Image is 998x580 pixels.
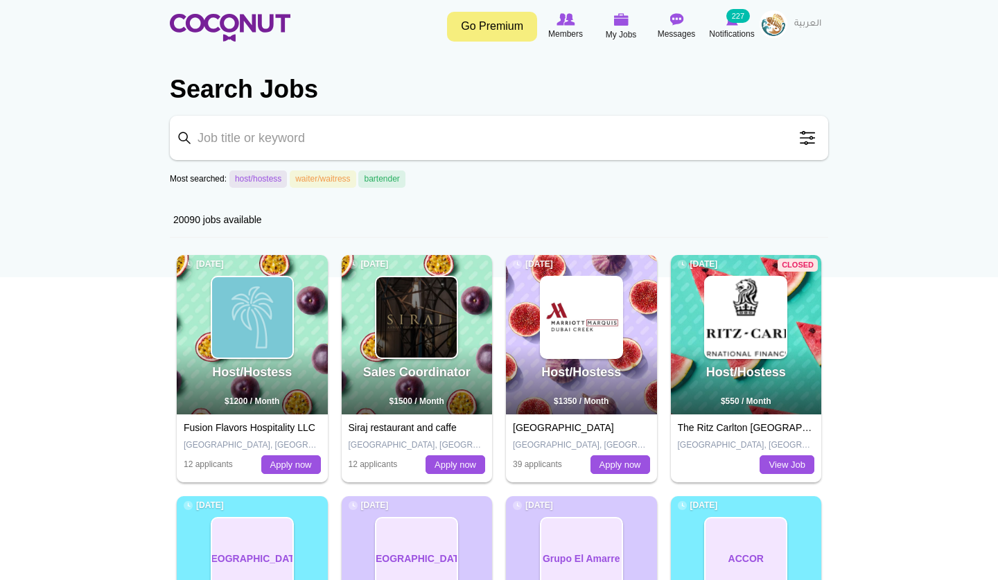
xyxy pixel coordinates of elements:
a: Apply now [426,455,485,475]
a: The Ritz Carlton [GEOGRAPHIC_DATA] [678,422,852,433]
span: 39 applicants [513,459,562,469]
span: [DATE] [678,258,718,270]
span: [DATE] [184,258,224,270]
img: Siraj restaurant and caffe [376,277,457,358]
h2: Search Jobs [170,73,828,106]
a: waiter/waitress [290,170,356,188]
img: Home [170,14,290,42]
span: Messages [658,27,696,41]
p: [GEOGRAPHIC_DATA], [GEOGRAPHIC_DATA] [349,439,486,451]
span: Grupo El Amarre [543,552,620,565]
span: ACCOR [728,552,764,565]
a: Notifications Notifications 227 [704,10,760,42]
p: [GEOGRAPHIC_DATA], [GEOGRAPHIC_DATA] [184,439,321,451]
img: Fusion Flavors Hospitality LLC [212,277,292,358]
span: [DATE] [349,500,389,511]
a: Siraj restaurant and caffe [349,422,457,433]
a: My Jobs My Jobs [593,10,649,43]
a: العربية [787,10,828,38]
img: My Jobs [613,13,629,26]
a: Browse Members Members [538,10,593,42]
a: Apply now [261,455,321,475]
p: [GEOGRAPHIC_DATA], [GEOGRAPHIC_DATA] [513,439,650,451]
small: 227 [726,9,750,23]
span: [DATE] [678,500,718,511]
input: Job title or keyword [170,116,828,160]
span: [DATE] [513,258,553,270]
a: View Job [760,455,814,475]
span: $1200 / Month [225,396,279,406]
span: $1350 / Month [554,396,609,406]
span: 12 applicants [184,459,233,469]
a: host/hostess [229,170,287,188]
div: 20090 jobs available [170,202,828,238]
span: [DATE] [349,258,389,270]
a: Go Premium [447,12,537,42]
span: $550 / Month [721,396,771,406]
img: Browse Members [557,13,575,26]
a: Host/Hostess [212,365,292,379]
img: Notifications [726,13,738,26]
a: Host/Hostess [706,365,786,379]
span: [GEOGRAPHIC_DATA] [200,552,304,565]
a: Host/Hostess [541,365,621,379]
span: [GEOGRAPHIC_DATA] [365,552,469,565]
span: My Jobs [606,28,637,42]
span: $1500 / Month [389,396,444,406]
p: [GEOGRAPHIC_DATA], [GEOGRAPHIC_DATA] [678,439,815,451]
a: bartender [358,170,405,188]
img: Messages [669,13,683,26]
a: Apply now [590,455,650,475]
span: [DATE] [513,500,553,511]
span: Notifications [709,27,754,41]
span: [DATE] [184,500,224,511]
span: Members [548,27,583,41]
a: Messages Messages [649,10,704,42]
span: 12 applicants [349,459,398,469]
a: Fusion Flavors Hospitality LLC [184,422,315,433]
a: Sales Coordinator [363,365,471,379]
a: [GEOGRAPHIC_DATA] [513,422,614,433]
span: Closed [778,258,818,272]
label: Most searched: [170,173,227,185]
